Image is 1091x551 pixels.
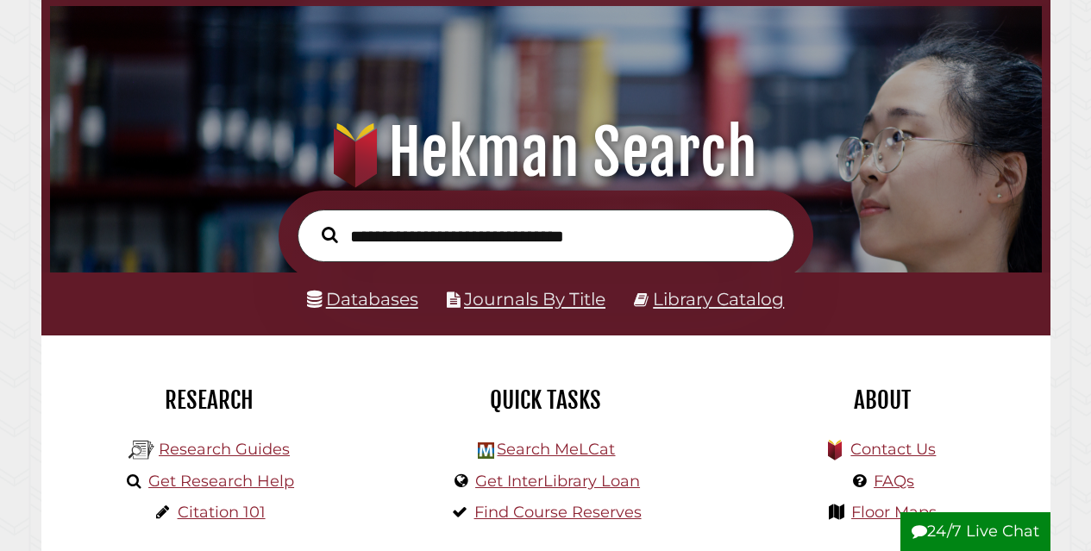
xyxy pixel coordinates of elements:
[178,503,266,522] a: Citation 101
[391,385,701,415] h2: Quick Tasks
[313,222,347,247] button: Search
[475,472,640,491] a: Get InterLibrary Loan
[874,472,914,491] a: FAQs
[727,385,1038,415] h2: About
[307,288,418,310] a: Databases
[66,115,1025,191] h1: Hekman Search
[54,385,365,415] h2: Research
[497,440,615,459] a: Search MeLCat
[322,226,338,243] i: Search
[159,440,290,459] a: Research Guides
[129,437,154,463] img: Hekman Library Logo
[850,440,936,459] a: Contact Us
[148,472,294,491] a: Get Research Help
[474,503,642,522] a: Find Course Reserves
[464,288,605,310] a: Journals By Title
[478,442,494,459] img: Hekman Library Logo
[653,288,784,310] a: Library Catalog
[851,503,937,522] a: Floor Maps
